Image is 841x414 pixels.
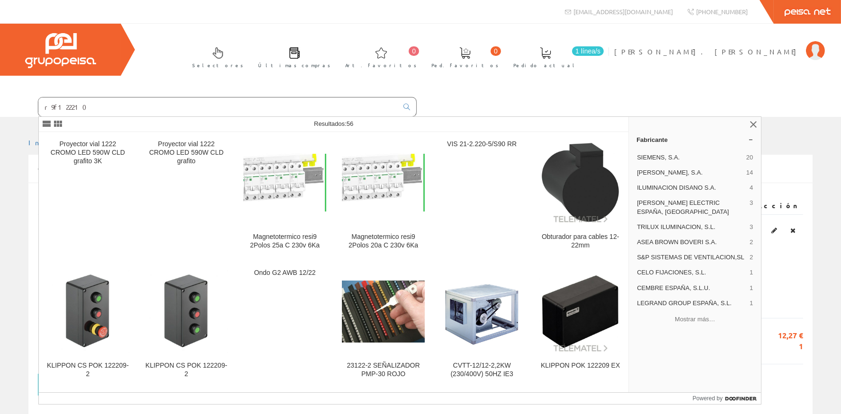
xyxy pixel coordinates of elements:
[693,393,761,404] a: Powered by
[183,39,248,74] a: Selectores
[750,238,753,247] span: 2
[637,153,743,162] span: SIEMENS, S.A.
[243,269,326,277] div: Ondo G2 AWB 12/22
[726,197,803,214] th: Acción
[28,138,69,147] a: Inicio
[314,120,353,127] span: Resultados:
[637,184,746,192] span: ILUMINACION DISANO S.A.
[750,253,753,262] span: 2
[25,33,96,68] img: Grupo Peisa
[46,140,129,166] div: Proyector vial 1222 CROMO LED 590W CLD grafito 3K
[342,154,425,211] img: Magnetotermico resi9 2Polos 20a C 230v 6Ka
[145,140,228,166] div: Proyector vial 1222 CROMO LED 590W CLD grafito
[746,168,753,177] span: 14
[347,120,353,127] span: 56
[433,132,531,261] a: VIS 21-2.220-5/S90 RR
[258,61,331,70] span: Últimas compras
[491,46,501,56] span: 0
[243,154,326,211] img: Magnetotermico resi9 2Polos 25a C 230v 6Ka
[137,132,235,261] a: Proyector vial 1222 CROMO LED 590W CLD grafito
[531,261,629,389] a: KLIPPON POK 122209 EX KLIPPON POK 122209 EX
[696,8,748,16] span: [PHONE_NUMBER]
[769,224,780,237] a: Editar
[192,61,243,70] span: Selectores
[629,132,761,147] a: Fabricante
[637,268,746,277] span: CELO FIJACIONES, S.L.
[637,284,746,292] span: CEMBRE ESPAÑA, S.L.U.
[693,394,723,403] span: Powered by
[431,61,499,70] span: Ped. favoritos
[539,141,622,224] img: Obturador para cables 12-22mm
[633,312,757,327] button: Mostrar más…
[334,261,432,389] a: 23122-2 SEÑALIZADOR PMP-30 ROJO 23122-2 SEÑALIZADOR PMP-30 ROJO
[539,270,622,353] img: KLIPPON POK 122209 EX
[513,61,578,70] span: Pedido actual
[39,132,137,261] a: Proyector vial 1222 CROMO LED 590W CLD grafito 3K
[539,361,622,370] div: KLIPPON POK 122209 EX
[750,284,753,292] span: 1
[145,270,228,353] img: KLIPPON CS POK 122209-2
[345,61,417,70] span: Art. favoritos
[637,199,746,216] span: [PERSON_NAME] ELECTRIC ESPAÑA, [GEOGRAPHIC_DATA]
[334,132,432,261] a: Magnetotermico resi9 2Polos 20a C 230v 6Ka Magnetotermico resi9 2Polos 20a C 230v 6Ka
[746,153,753,162] span: 20
[236,132,334,261] a: Magnetotermico resi9 2Polos 25a C 230v 6Ka Magnetotermico resi9 2Polos 25a C 230v 6Ka
[637,238,746,247] span: ASEA BROWN BOVERI S.A.
[504,39,606,74] a: 1 línea/s Pedido actual
[39,261,137,389] a: KLIPPON CS POK 122209-2 KLIPPON CS POK 122209-2
[342,233,425,250] div: Magnetotermico resi9 2Polos 20a C 230v 6Ka
[637,253,746,262] span: S&P SISTEMAS DE VENTILACION,SL
[342,361,425,379] div: 23122-2 SEÑALIZADOR PMP-30 ROJO
[249,39,335,74] a: Últimas compras
[46,361,129,379] div: KLIPPON CS POK 122209-2
[46,270,129,353] img: KLIPPON CS POK 122209-2
[38,97,398,116] input: Buscar ...
[637,223,746,231] span: TRILUX ILUMINACION, S.L.
[637,168,743,177] span: [PERSON_NAME], S.A.
[614,47,801,56] span: [PERSON_NAME]. [PERSON_NAME]
[750,268,753,277] span: 1
[236,261,334,389] a: Ondo G2 AWB 12/22
[750,184,753,192] span: 4
[342,281,425,343] img: 23122-2 SEÑALIZADOR PMP-30 ROJO
[531,132,629,261] a: Obturador para cables 12-22mm Obturador para cables 12-22mm
[750,199,753,216] span: 3
[137,261,235,389] a: KLIPPON CS POK 122209-2 KLIPPON CS POK 122209-2
[573,8,673,16] span: [EMAIL_ADDRESS][DOMAIN_NAME]
[637,299,746,308] span: LEGRAND GROUP ESPAÑA, S.L.
[756,330,803,341] span: 12,27 €
[750,299,753,308] span: 1
[572,46,604,56] span: 1 línea/s
[440,140,523,149] div: VIS 21-2.220-5/S90 RR
[145,361,228,379] div: KLIPPON CS POK 122209-2
[440,361,523,379] div: CVTT-12/12-2,2KW (230/400V) 50HZ IE3
[440,270,523,353] img: CVTT-12/12-2,2KW (230/400V) 50HZ IE3
[243,233,326,250] div: Magnetotermico resi9 2Polos 25a C 230v 6Ka
[756,341,803,352] span: 1
[409,46,419,56] span: 0
[787,224,798,237] a: Eliminar
[539,233,622,250] div: Obturador para cables 12-22mm
[614,39,825,48] a: [PERSON_NAME]. [PERSON_NAME]
[433,261,531,389] a: CVTT-12/12-2,2KW (230/400V) 50HZ IE3 CVTT-12/12-2,2KW (230/400V) 50HZ IE3
[750,223,753,231] span: 3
